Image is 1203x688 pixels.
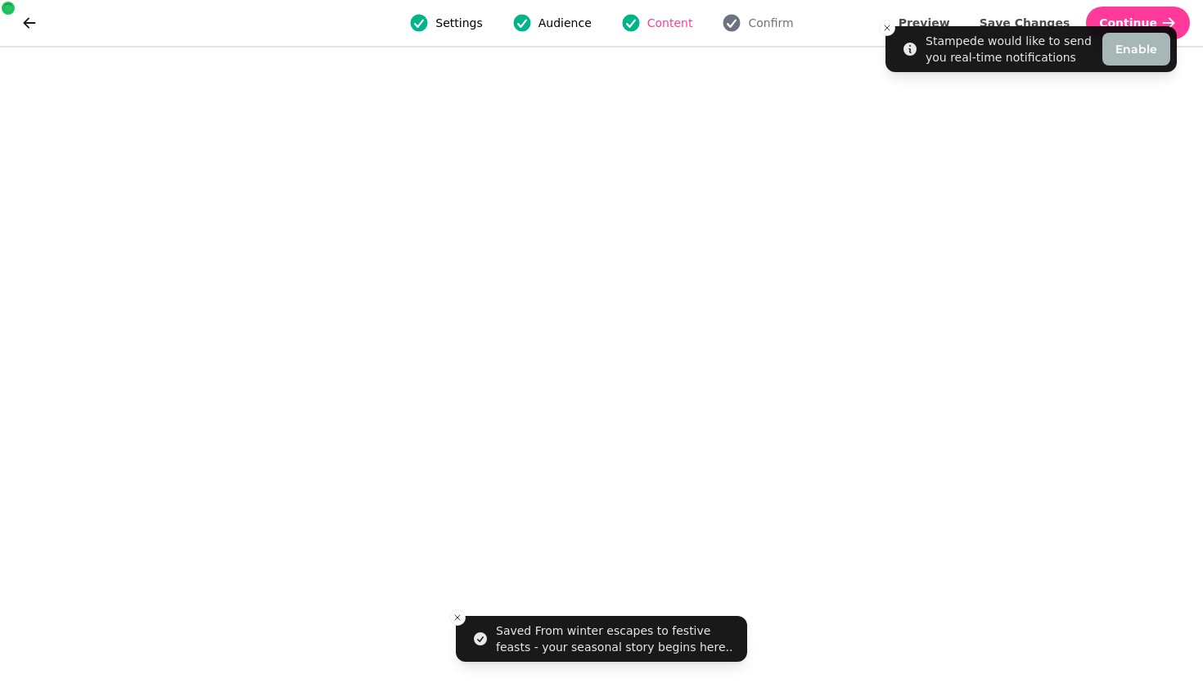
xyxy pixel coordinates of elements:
button: Close toast [879,20,895,36]
span: Settings [435,15,482,31]
div: Stampede would like to send you real-time notifications [926,33,1096,66]
button: go back [13,7,46,39]
span: Confirm [748,15,793,31]
span: Audience [538,15,592,31]
button: Save Changes [966,7,1084,39]
button: Close toast [449,609,466,626]
button: Preview [885,7,963,39]
span: Content [647,15,693,31]
button: Continue [1086,7,1190,39]
div: Saved From winter escapes to festive feasts - your seasonal story begins here.. [496,622,741,655]
button: Enable [1102,33,1170,66]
